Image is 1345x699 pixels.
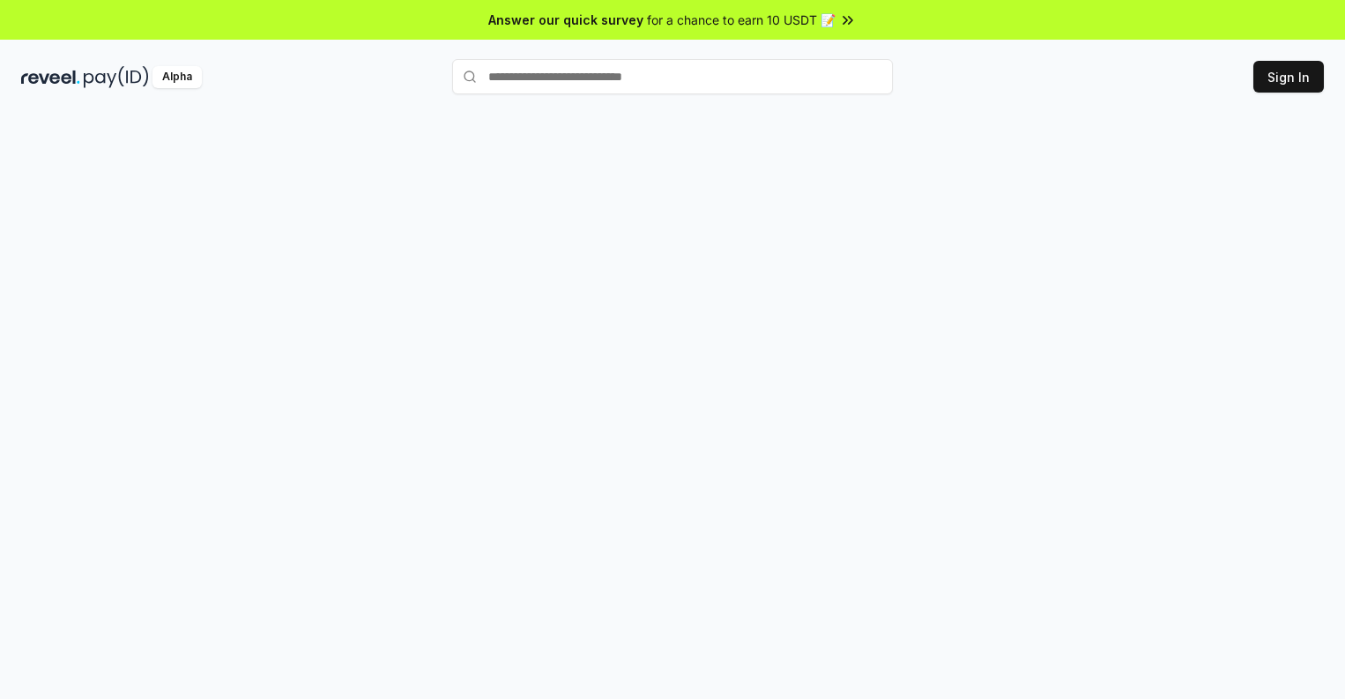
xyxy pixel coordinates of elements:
[488,11,643,29] span: Answer our quick survey
[21,66,80,88] img: reveel_dark
[84,66,149,88] img: pay_id
[1253,61,1324,93] button: Sign In
[152,66,202,88] div: Alpha
[647,11,836,29] span: for a chance to earn 10 USDT 📝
